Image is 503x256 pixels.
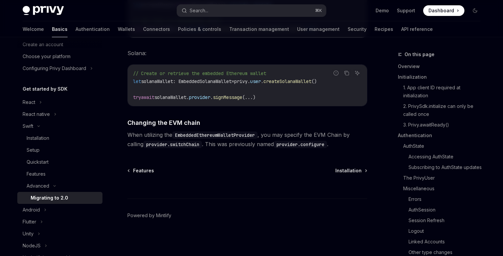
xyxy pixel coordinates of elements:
span: createSolanaWallet [263,78,311,84]
div: Quickstart [27,158,49,166]
span: solanaWallet. [154,94,189,100]
a: Basics [52,21,68,37]
a: 3. Privy.awaitReady() [398,120,486,130]
div: Choose your platform [23,52,71,60]
button: Android [17,204,102,216]
a: Installation [17,132,102,144]
a: Miscellaneous [398,183,486,194]
a: Session Refresh [398,215,486,226]
div: Android [23,206,40,214]
a: The PrivyUser [398,173,486,183]
a: Initialization [398,72,486,82]
button: Toggle dark mode [470,5,480,16]
a: Transaction management [229,21,289,37]
span: ⌘ K [315,8,322,13]
a: Features [128,167,154,174]
div: React native [23,110,50,118]
button: Flutter [17,216,102,228]
span: Installation [335,167,362,174]
a: Demo [376,7,389,14]
code: provider.switchChain [143,141,202,148]
span: ) [253,94,255,100]
span: () [311,78,317,84]
a: Authentication [398,130,486,141]
span: user [250,78,261,84]
code: provider.configure [274,141,327,148]
a: Dashboard [423,5,464,16]
a: Subscribing to AuthState updates [398,162,486,173]
a: Overview [398,61,486,72]
span: try [133,94,141,100]
button: Advanced [17,180,102,192]
button: React [17,96,102,108]
a: Linked Accounts [398,236,486,247]
span: = [232,78,234,84]
span: solanaWallet: EmbeddedSolanaWallet [141,78,232,84]
a: Powered by Mintlify [127,212,171,219]
span: await [141,94,154,100]
button: Unity [17,228,102,240]
a: User management [297,21,340,37]
span: . [261,78,263,84]
span: provider [189,94,210,100]
div: Advanced [27,182,49,190]
a: Security [348,21,367,37]
div: NodeJS [23,242,41,250]
div: Setup [27,146,40,154]
a: Wallets [118,21,135,37]
button: Ask AI [353,69,362,77]
h5: Get started by SDK [23,85,68,93]
a: Quickstart [17,156,102,168]
span: Features [133,167,154,174]
a: Recipes [375,21,393,37]
a: Errors [398,194,486,205]
span: privy. [234,78,250,84]
div: Installation [27,134,49,142]
span: let [133,78,141,84]
button: NodeJS [17,240,102,252]
span: . [210,94,213,100]
a: Features [17,168,102,180]
a: Support [397,7,415,14]
div: Swift [23,122,33,130]
a: 1. App client ID required at initialization [398,82,486,101]
button: Configuring Privy Dashboard [17,62,102,74]
span: On this page [405,50,434,58]
button: React native [17,108,102,120]
button: Copy the contents from the code block [342,69,351,77]
span: ( [242,94,245,100]
a: Setup [17,144,102,156]
a: Choose your platform [17,50,102,62]
span: ... [245,94,253,100]
div: Flutter [23,218,36,226]
code: EmbeddedEthereumWalletProvider [172,131,257,139]
a: Connectors [143,21,170,37]
div: Features [27,170,46,178]
div: Migrating to 2.0 [31,194,68,202]
span: // Create or retrieve the embedded Ethereum wallet [133,70,266,76]
button: Search...⌘K [177,5,326,17]
a: Authentication [76,21,110,37]
a: Logout [398,226,486,236]
button: Report incorrect code [332,69,340,77]
div: Configuring Privy Dashboard [23,64,86,72]
a: 2. PrivySdk.initialize can only be called once [398,101,486,120]
button: Swift [17,120,102,132]
span: When utilizing the , you may specify the EVM Chain by calling . This was previously named . [127,130,367,149]
div: React [23,98,35,106]
a: AuthSession [398,205,486,215]
a: Welcome [23,21,44,37]
a: Policies & controls [178,21,221,37]
img: dark logo [23,6,64,15]
a: Accessing AuthState [398,151,486,162]
a: AuthState [398,141,486,151]
span: Dashboard [428,7,454,14]
div: Unity [23,230,34,238]
a: API reference [401,21,433,37]
div: Search... [190,7,208,15]
span: Solana: [127,48,367,58]
span: signMessage [213,94,242,100]
a: Migrating to 2.0 [17,192,102,204]
a: Installation [335,167,367,174]
span: Changing the EVM chain [127,118,200,127]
